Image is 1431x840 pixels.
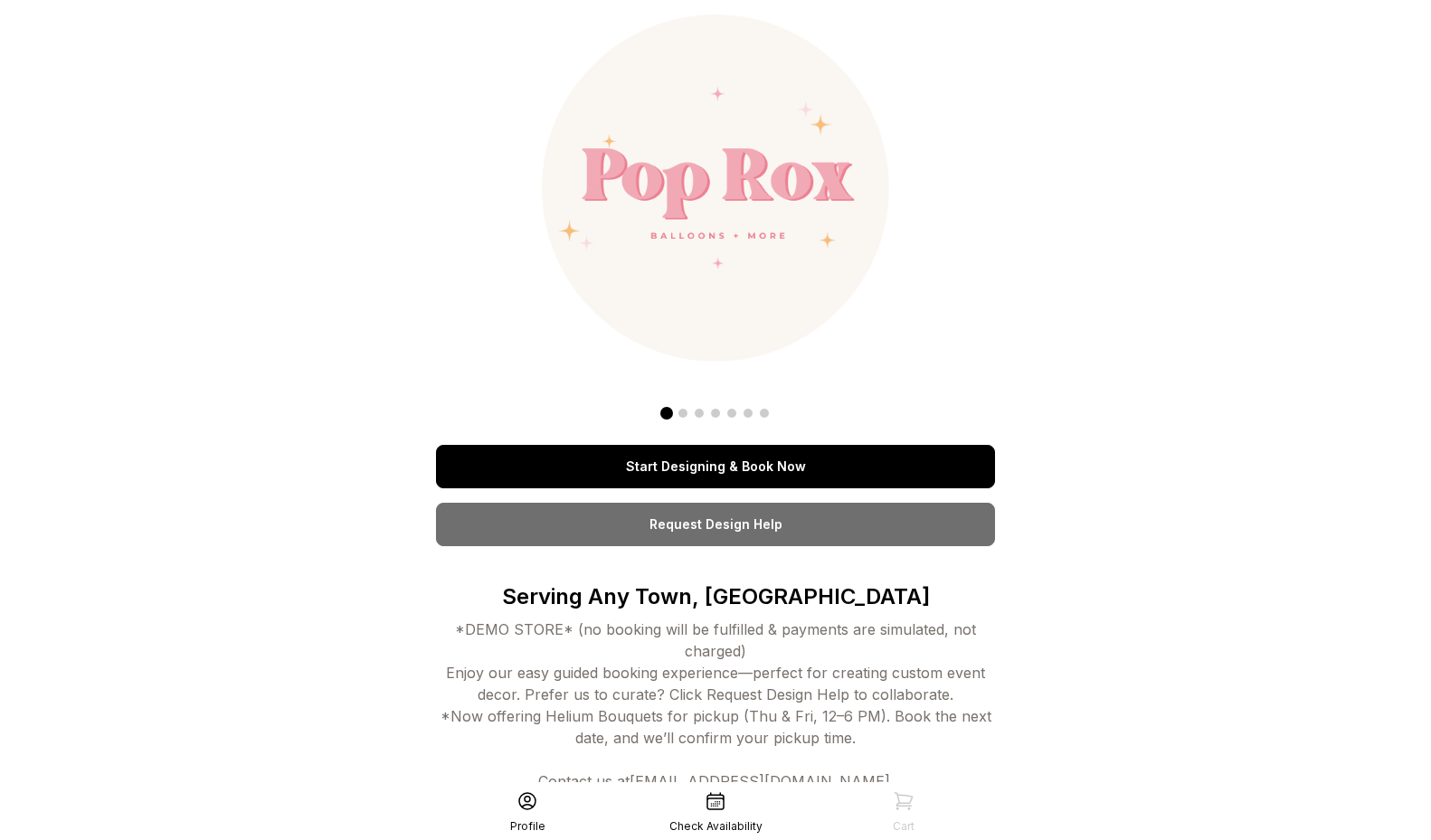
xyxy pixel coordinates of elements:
[510,819,545,834] div: Profile
[436,618,995,792] div: *DEMO STORE* (no booking will be fulfilled & payments are simulated, not charged) Enjoy our easy ...
[893,819,915,834] div: Cart
[436,445,995,488] a: Start Designing & Book Now
[630,772,890,790] a: [EMAIL_ADDRESS][DOMAIN_NAME]
[669,819,763,834] div: Check Availability
[436,503,995,546] a: Request Design Help
[436,582,995,611] p: Serving Any Town, [GEOGRAPHIC_DATA]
